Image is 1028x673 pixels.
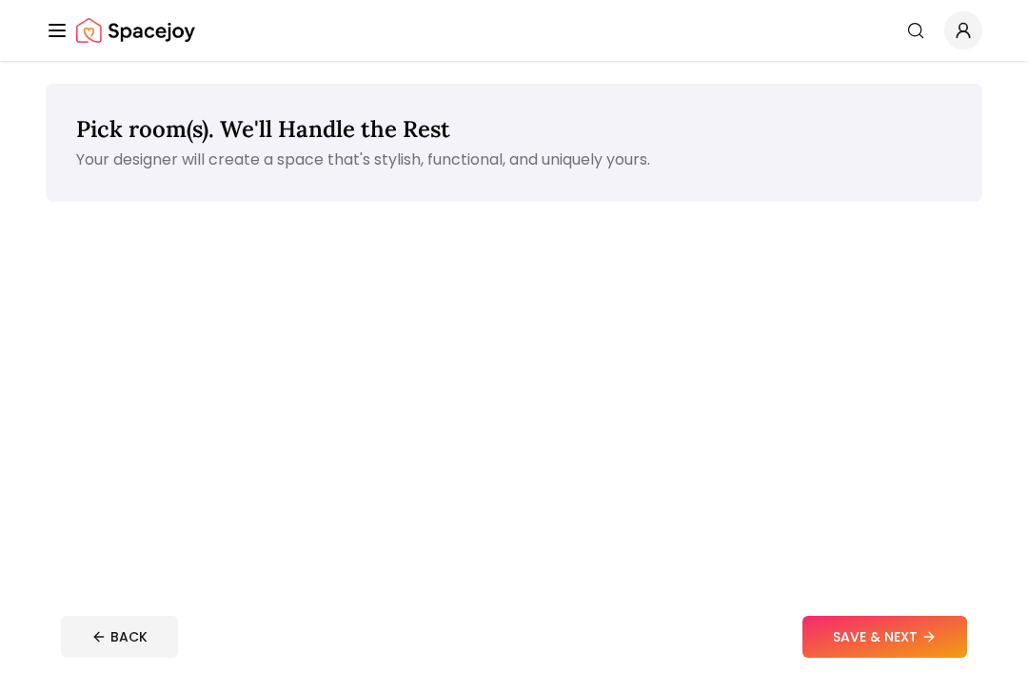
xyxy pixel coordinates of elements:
[76,11,195,49] img: Spacejoy Logo
[61,616,178,658] button: BACK
[76,148,952,171] p: Your designer will create a space that's stylish, functional, and uniquely yours.
[802,616,967,658] button: SAVE & NEXT
[76,11,195,49] a: Spacejoy
[76,114,450,144] span: Pick room(s). We'll Handle the Rest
